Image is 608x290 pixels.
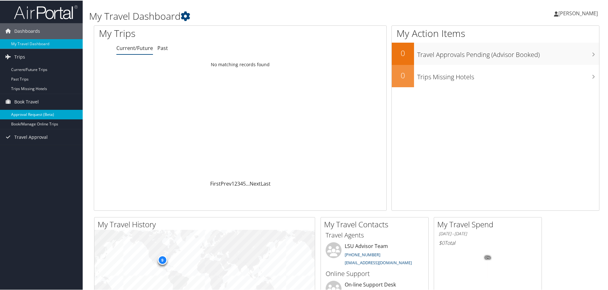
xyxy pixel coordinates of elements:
h3: Trips Missing Hotels [417,69,599,81]
h2: My Travel History [98,218,315,229]
a: 1 [231,180,234,187]
span: $0 [439,239,445,246]
a: 0Trips Missing Hotels [392,64,599,87]
h1: My Action Items [392,26,599,39]
a: [PERSON_NAME] [554,3,604,22]
a: [PHONE_NUMBER] [345,251,380,257]
td: No matching records found [94,58,386,70]
span: … [246,180,250,187]
h3: Travel Agents [326,230,424,239]
li: LSU Advisor Team [322,242,427,268]
a: 0Travel Approvals Pending (Advisor Booked) [392,42,599,64]
h2: 0 [392,47,414,58]
span: Travel Approval [14,129,48,145]
a: 3 [237,180,240,187]
a: Past [157,44,168,51]
span: [PERSON_NAME] [558,9,598,16]
h2: 0 [392,69,414,80]
a: First [210,180,221,187]
img: airportal-logo.png [14,4,78,19]
h1: My Trips [99,26,260,39]
h2: My Travel Contacts [324,218,428,229]
a: Prev [221,180,231,187]
a: Last [261,180,271,187]
h3: Online Support [326,269,424,278]
h3: Travel Approvals Pending (Advisor Booked) [417,46,599,59]
span: Dashboards [14,23,40,39]
span: Trips [14,48,25,64]
a: Current/Future [116,44,153,51]
h1: My Travel Dashboard [89,9,432,22]
span: Book Travel [14,93,39,109]
a: 2 [234,180,237,187]
div: 9 [157,255,167,264]
a: 4 [240,180,243,187]
tspan: 0% [485,255,490,259]
a: 5 [243,180,246,187]
h6: Total [439,239,537,246]
h6: [DATE] - [DATE] [439,230,537,236]
a: Next [250,180,261,187]
a: [EMAIL_ADDRESS][DOMAIN_NAME] [345,259,412,265]
h2: My Travel Spend [437,218,542,229]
